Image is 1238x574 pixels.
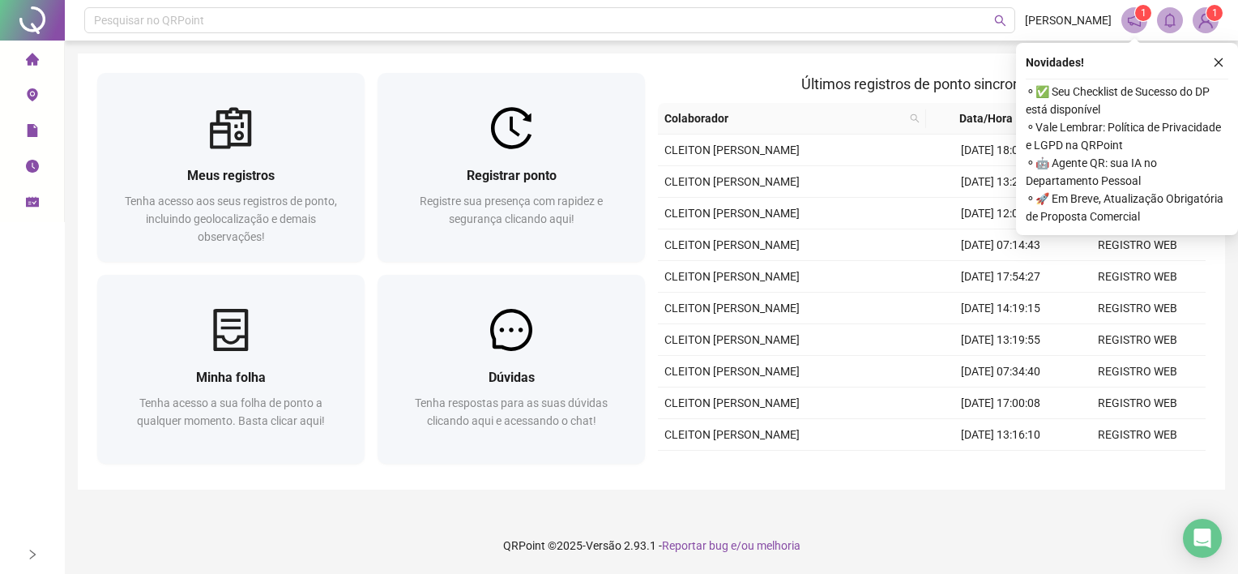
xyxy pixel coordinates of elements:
img: 84900 [1193,8,1218,32]
span: CLEITON [PERSON_NAME] [664,207,800,220]
span: notification [1127,13,1142,28]
span: ⚬ Vale Lembrar: Política de Privacidade e LGPD na QRPoint [1026,118,1228,154]
td: [DATE] 12:00:42 [932,451,1069,482]
span: 1 [1141,7,1146,19]
span: ⚬ 🚀 Em Breve, Atualização Obrigatória de Proposta Comercial [1026,190,1228,225]
sup: Atualize o seu contato no menu Meus Dados [1206,5,1223,21]
span: ⚬ ✅ Seu Checklist de Sucesso do DP está disponível [1026,83,1228,118]
td: REGISTRO WEB [1069,229,1206,261]
td: REGISTRO WEB [1069,293,1206,324]
span: Meus registros [187,168,275,183]
span: CLEITON [PERSON_NAME] [664,175,800,188]
td: [DATE] 17:00:08 [932,388,1069,419]
td: [DATE] 14:19:15 [932,293,1069,324]
span: environment [26,81,39,114]
td: [DATE] 12:00:50 [932,198,1069,229]
span: Dúvidas [489,370,535,385]
span: CLEITON [PERSON_NAME] [664,238,800,251]
td: [DATE] 07:34:40 [932,356,1069,388]
td: REGISTRO WEB [1069,324,1206,356]
td: [DATE] 13:16:10 [932,419,1069,451]
span: Registre sua presença com rapidez e segurança clicando aqui! [420,195,603,225]
span: CLEITON [PERSON_NAME] [664,302,800,315]
a: Registrar pontoRegistre sua presença com rapidez e segurança clicando aqui! [378,73,645,262]
span: CLEITON [PERSON_NAME] [664,396,800,409]
span: Registrar ponto [467,168,557,183]
span: Colaborador [664,109,903,127]
a: Minha folhaTenha acesso a sua folha de ponto a qualquer momento. Basta clicar aqui! [97,275,365,464]
span: home [26,45,39,78]
th: Data/Hora [926,103,1060,135]
td: [DATE] 17:54:27 [932,261,1069,293]
span: [PERSON_NAME] [1025,11,1112,29]
span: Minha folha [196,370,266,385]
span: search [994,15,1006,27]
span: Tenha acesso aos seus registros de ponto, incluindo geolocalização e demais observações! [125,195,337,243]
div: Open Intercom Messenger [1183,519,1222,558]
span: bell [1163,13,1177,28]
span: search [907,106,923,131]
span: right [27,549,38,560]
span: CLEITON [PERSON_NAME] [664,270,800,283]
td: REGISTRO WEB [1069,419,1206,451]
span: schedule [26,188,39,221]
span: Reportar bug e/ou melhoria [662,539,800,552]
td: REGISTRO WEB [1069,356,1206,388]
td: [DATE] 07:14:43 [932,229,1069,261]
td: [DATE] 13:23:32 [932,166,1069,198]
td: REGISTRO WEB [1069,451,1206,482]
a: Meus registrosTenha acesso aos seus registros de ponto, incluindo geolocalização e demais observa... [97,73,365,262]
span: ⚬ 🤖 Agente QR: sua IA no Departamento Pessoal [1026,154,1228,190]
span: Data/Hora [933,109,1040,127]
td: [DATE] 13:19:55 [932,324,1069,356]
a: DúvidasTenha respostas para as suas dúvidas clicando aqui e acessando o chat! [378,275,645,464]
span: CLEITON [PERSON_NAME] [664,365,800,378]
span: clock-circle [26,152,39,185]
td: [DATE] 18:03:28 [932,135,1069,166]
span: file [26,117,39,149]
span: Tenha acesso a sua folha de ponto a qualquer momento. Basta clicar aqui! [137,396,325,427]
td: REGISTRO WEB [1069,388,1206,419]
span: Novidades ! [1026,54,1084,71]
span: Versão [586,539,621,552]
span: close [1213,57,1224,68]
sup: 1 [1135,5,1151,21]
span: CLEITON [PERSON_NAME] [664,333,800,346]
span: Últimos registros de ponto sincronizados [801,75,1063,92]
span: CLEITON [PERSON_NAME] [664,143,800,156]
span: Tenha respostas para as suas dúvidas clicando aqui e acessando o chat! [415,396,608,427]
span: 1 [1212,7,1218,19]
footer: QRPoint © 2025 - 2.93.1 - [65,517,1238,574]
span: CLEITON [PERSON_NAME] [664,428,800,441]
span: search [910,114,920,123]
td: REGISTRO WEB [1069,261,1206,293]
